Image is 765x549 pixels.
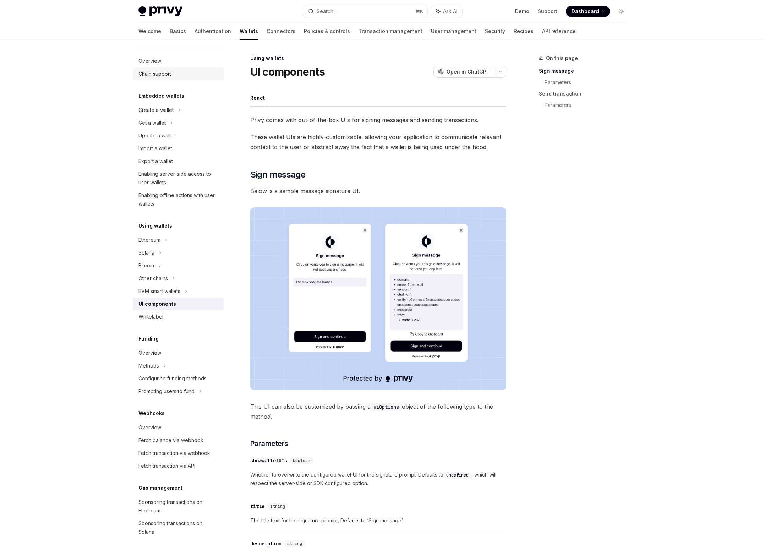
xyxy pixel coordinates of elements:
a: Wallets [240,23,258,40]
div: Overview [138,423,161,432]
h5: Funding [138,335,159,343]
div: Export a wallet [138,157,173,165]
a: Parameters [545,99,633,111]
h5: Using wallets [138,222,172,230]
span: string [287,541,302,547]
div: Create a wallet [138,106,174,114]
a: Support [538,8,557,15]
div: Search... [317,7,337,16]
div: Overview [138,349,161,357]
div: showWalletUIs [250,457,287,464]
a: Overview [133,421,224,434]
a: Authentication [195,23,231,40]
a: Security [485,23,505,40]
button: React [250,89,265,106]
code: undefined [443,472,471,479]
div: UI components [138,300,176,308]
a: Chain support [133,67,224,80]
a: Connectors [267,23,295,40]
a: Sponsoring transactions on Solana [133,517,224,538]
div: Update a wallet [138,131,175,140]
a: Whitelabel [133,310,224,323]
span: Below is a sample message signature UI. [250,186,506,196]
a: Parameters [545,77,633,88]
span: Parameters [250,439,288,449]
a: Demo [515,8,529,15]
code: uiOptions [371,403,402,411]
div: title [250,503,264,510]
span: This UI can also be customized by passing a object of the following type to the method. [250,402,506,422]
div: Overview [138,57,161,65]
div: Using wallets [250,55,506,62]
a: Enabling offline actions with user wallets [133,189,224,210]
a: Fetch transaction via webhook [133,447,224,460]
a: Basics [170,23,186,40]
a: Sign message [539,65,633,77]
div: Fetch transaction via API [138,462,195,470]
a: Overview [133,347,224,359]
div: Whitelabel [138,312,163,321]
div: Prompting users to fund [138,387,195,396]
div: description [250,540,282,547]
div: Configuring funding methods [138,374,207,383]
a: Send transaction [539,88,633,99]
a: API reference [542,23,576,40]
div: EVM smart wallets [138,287,180,295]
span: The title text for the signature prompt. Defaults to ‘Sign message’. [250,516,506,525]
span: Privy comes with out-of-the-box UIs for signing messages and sending transactions. [250,115,506,125]
div: Other chains [138,274,168,283]
div: Enabling server-side access to user wallets [138,170,219,187]
span: string [270,504,285,509]
a: Sponsoring transactions on Ethereum [133,496,224,517]
a: Fetch transaction via API [133,460,224,472]
div: Ethereum [138,236,160,244]
div: Chain support [138,70,171,78]
span: Dashboard [572,8,599,15]
a: Policies & controls [304,23,350,40]
div: Sponsoring transactions on Solana [138,519,219,536]
a: User management [431,23,476,40]
div: Bitcoin [138,261,154,270]
span: Whether to overwrite the configured wallet UI for the signature prompt. Defaults to , which will ... [250,471,506,488]
h5: Embedded wallets [138,92,184,100]
img: images/Sign.png [250,207,506,390]
a: Enabling server-side access to user wallets [133,168,224,189]
div: Import a wallet [138,144,172,153]
span: ⌘ K [416,9,423,14]
a: Dashboard [566,6,610,17]
span: These wallet UIs are highly-customizable, allowing your application to communicate relevant conte... [250,132,506,152]
div: Solana [138,249,154,257]
button: Toggle dark mode [616,6,627,17]
span: On this page [546,54,578,62]
span: boolean [293,458,310,463]
div: Enabling offline actions with user wallets [138,191,219,208]
button: Ask AI [431,5,462,18]
span: Ask AI [443,8,457,15]
a: Fetch balance via webhook [133,434,224,447]
a: Export a wallet [133,155,224,168]
span: Sign message [250,169,306,180]
h5: Webhooks [138,409,165,418]
a: Overview [133,55,224,67]
a: Recipes [514,23,534,40]
button: Open in ChatGPT [433,66,494,78]
a: Update a wallet [133,129,224,142]
div: Get a wallet [138,119,166,127]
span: Open in ChatGPT [447,68,490,75]
h5: Gas management [138,484,182,492]
img: light logo [138,6,182,16]
a: Transaction management [359,23,422,40]
div: Methods [138,362,159,370]
div: Fetch balance via webhook [138,436,203,445]
a: Welcome [138,23,161,40]
div: Fetch transaction via webhook [138,449,210,457]
a: UI components [133,298,224,310]
button: Search...⌘K [303,5,427,18]
div: Sponsoring transactions on Ethereum [138,498,219,515]
a: Configuring funding methods [133,372,224,385]
h1: UI components [250,65,325,78]
a: Import a wallet [133,142,224,155]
